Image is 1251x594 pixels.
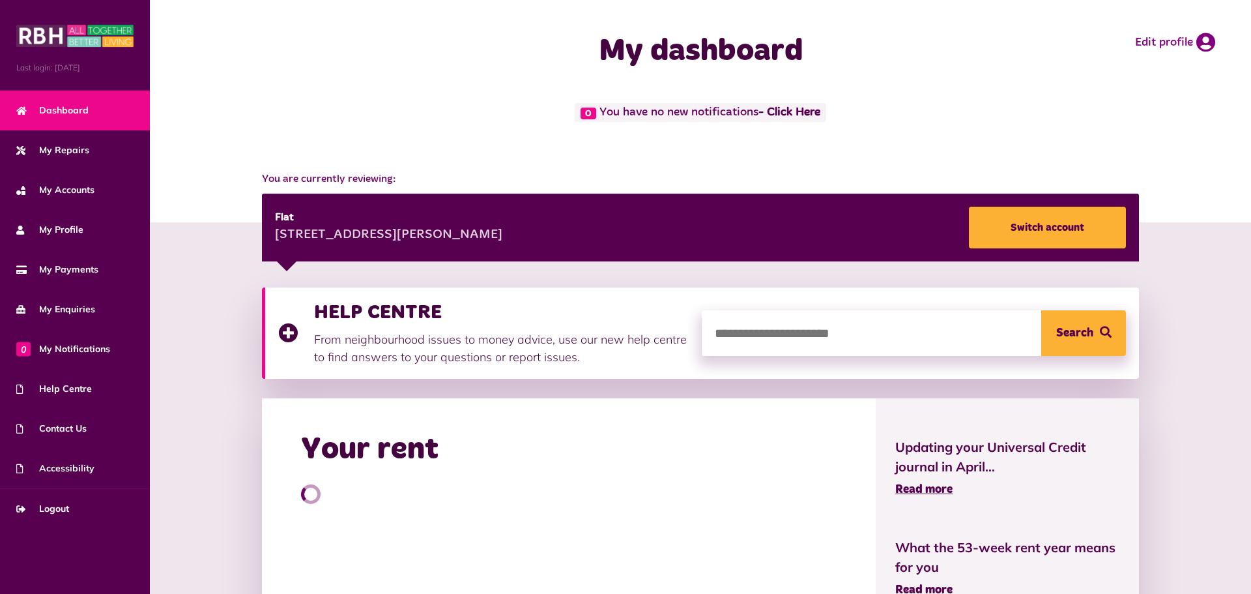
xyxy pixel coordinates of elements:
span: 0 [16,342,31,356]
h3: HELP CENTRE [314,301,689,324]
a: Updating your Universal Credit journal in April... Read more [895,438,1119,499]
span: Help Centre [16,382,92,396]
span: My Enquiries [16,303,95,316]
span: Updating your Universal Credit journal in April... [895,438,1119,477]
span: My Repairs [16,143,89,157]
span: My Notifications [16,342,110,356]
span: You have no new notifications [575,103,826,122]
a: - Click Here [758,107,820,119]
span: Dashboard [16,104,89,117]
span: You are currently reviewing: [262,171,1140,187]
h1: My dashboard [440,33,961,70]
a: Edit profile [1135,33,1215,52]
span: Last login: [DATE] [16,62,134,74]
span: My Payments [16,263,98,276]
div: [STREET_ADDRESS][PERSON_NAME] [275,226,502,245]
div: Flat [275,210,502,226]
h2: Your rent [301,431,439,469]
p: From neighbourhood issues to money advice, use our new help centre to find answers to your questi... [314,331,689,366]
span: Contact Us [16,422,87,436]
img: MyRBH [16,23,134,49]
span: My Accounts [16,183,94,197]
span: Read more [895,484,953,496]
span: 0 [581,108,596,119]
span: Search [1056,310,1093,356]
span: Logout [16,502,69,516]
button: Search [1041,310,1126,356]
span: What the 53-week rent year means for you [895,538,1119,577]
a: Switch account [969,207,1126,248]
span: My Profile [16,223,83,237]
span: Accessibility [16,462,94,475]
